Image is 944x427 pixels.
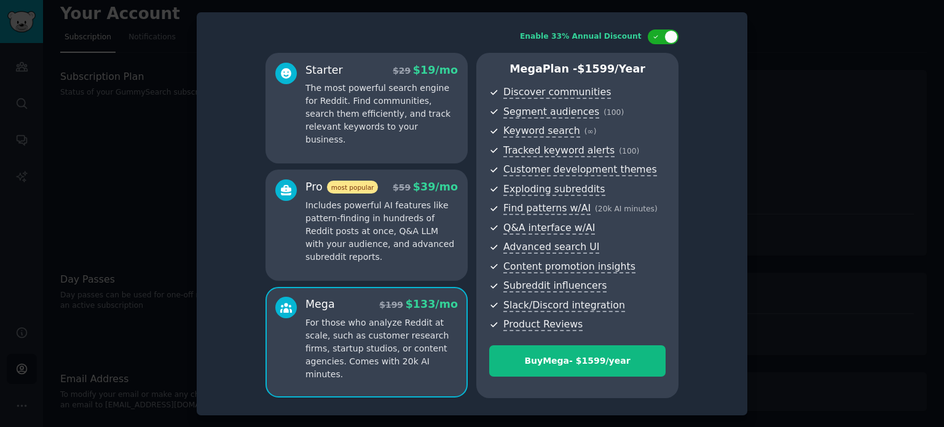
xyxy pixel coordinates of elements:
span: Slack/Discord integration [503,299,625,312]
span: Q&A interface w/AI [503,222,595,235]
span: Customer development themes [503,163,657,176]
span: Advanced search UI [503,241,599,254]
span: ( 100 ) [604,108,624,117]
span: $ 39 /mo [413,181,458,193]
span: $ 133 /mo [406,298,458,310]
span: Content promotion insights [503,261,635,273]
span: $ 19 /mo [413,64,458,76]
span: Segment audiences [503,106,599,119]
span: Keyword search [503,125,580,138]
div: Pro [305,179,378,195]
span: Product Reviews [503,318,583,331]
span: ( 100 ) [619,147,639,155]
div: Starter [305,63,343,78]
span: Tracked keyword alerts [503,144,615,157]
span: ( 20k AI minutes ) [595,205,658,213]
div: Enable 33% Annual Discount [520,31,642,42]
p: The most powerful search engine for Reddit. Find communities, search them efficiently, and track ... [305,82,458,146]
span: $ 29 [393,66,411,76]
span: Discover communities [503,86,611,99]
p: Mega Plan - [489,61,666,77]
button: BuyMega- $1599/year [489,345,666,377]
p: For those who analyze Reddit at scale, such as customer research firms, startup studios, or conte... [305,316,458,381]
div: Mega [305,297,335,312]
p: Includes powerful AI features like pattern-finding in hundreds of Reddit posts at once, Q&A LLM w... [305,199,458,264]
div: Buy Mega - $ 1599 /year [490,355,665,367]
span: ( ∞ ) [584,127,597,136]
span: Subreddit influencers [503,280,607,292]
span: most popular [327,181,379,194]
span: $ 59 [393,182,411,192]
span: Exploding subreddits [503,183,605,196]
span: $ 1599 /year [577,63,645,75]
span: $ 199 [379,300,403,310]
span: Find patterns w/AI [503,202,591,215]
